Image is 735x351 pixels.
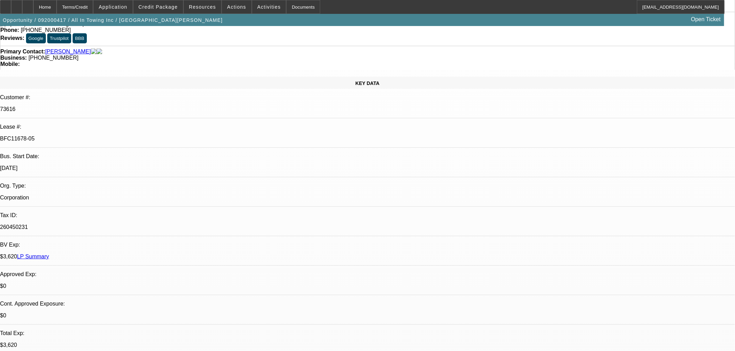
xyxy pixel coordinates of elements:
[257,4,281,10] span: Activities
[99,4,127,10] span: Application
[0,61,20,67] strong: Mobile:
[252,0,286,14] button: Activities
[184,0,221,14] button: Resources
[227,4,246,10] span: Actions
[0,49,45,55] strong: Primary Contact:
[0,35,24,41] strong: Reviews:
[91,49,97,55] img: facebook-icon.png
[93,0,132,14] button: Application
[21,27,71,33] span: [PHONE_NUMBER]
[355,80,379,86] span: KEY DATA
[0,27,19,33] strong: Phone:
[45,49,91,55] a: [PERSON_NAME]
[688,14,724,25] a: Open Ticket
[47,33,71,43] button: Trustpilot
[26,33,46,43] button: Google
[139,4,178,10] span: Credit Package
[133,0,183,14] button: Credit Package
[189,4,216,10] span: Resources
[0,55,27,61] strong: Business:
[222,0,251,14] button: Actions
[73,33,87,43] button: BBB
[28,55,79,61] span: [PHONE_NUMBER]
[17,254,49,259] a: LP Summary
[3,17,223,23] span: Opportunity / 092000417 / All In Towing Inc / [GEOGRAPHIC_DATA][PERSON_NAME]
[97,49,102,55] img: linkedin-icon.png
